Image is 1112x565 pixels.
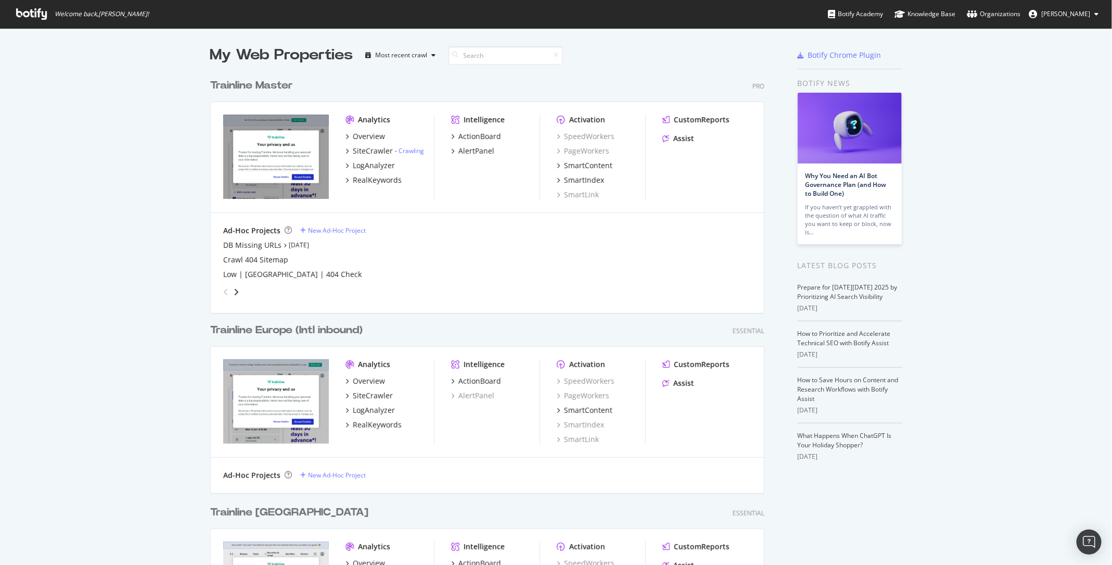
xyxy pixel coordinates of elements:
[300,226,366,235] a: New Ad-Hoc Project
[353,405,395,416] div: LogAnalyzer
[674,115,730,125] div: CustomReports
[210,45,353,66] div: My Web Properties
[223,255,288,265] a: Crawl 404 Sitemap
[346,131,385,142] a: Overview
[451,376,501,386] a: ActionBoard
[662,378,694,388] a: Assist
[674,542,730,552] div: CustomReports
[353,131,385,142] div: Overview
[223,240,282,250] a: DB Missing URLs
[798,304,902,313] div: [DATE]
[557,190,599,200] a: SmartLink
[557,131,615,142] div: SpeedWorkers
[662,359,730,370] a: CustomReports
[458,131,501,142] div: ActionBoard
[210,78,293,93] div: Trainline Master
[798,50,881,60] a: Botify Chrome Plugin
[346,175,402,185] a: RealKeywords
[798,452,902,461] div: [DATE]
[223,269,362,280] a: Low | [GEOGRAPHIC_DATA] | 404 Check
[346,376,385,386] a: Overview
[673,378,694,388] div: Assist
[55,10,149,18] span: Welcome back, [PERSON_NAME] !
[569,359,605,370] div: Activation
[798,406,902,415] div: [DATE]
[1041,9,1090,18] span: David Lewis
[894,9,955,19] div: Knowledge Base
[358,359,390,370] div: Analytics
[662,115,730,125] a: CustomReports
[451,391,494,401] a: AlertPanel
[674,359,730,370] div: CustomReports
[353,391,393,401] div: SiteCrawler
[798,93,902,164] img: Why You Need an AI Bot Governance Plan (and How to Build One)
[798,350,902,359] div: [DATE]
[569,115,605,125] div: Activation
[464,359,505,370] div: Intelligence
[346,391,393,401] a: SiteCrawler
[308,226,366,235] div: New Ad-Hoc Project
[673,133,694,144] div: Assist
[223,470,280,481] div: Ad-Hoc Projects
[449,46,563,65] input: Search
[300,471,366,480] a: New Ad-Hoc Project
[210,323,363,338] div: Trainline Europe (Intl inbound)
[798,78,902,89] div: Botify news
[798,329,891,347] a: How to Prioritize and Accelerate Technical SEO with Botify Assist
[464,542,505,552] div: Intelligence
[210,323,367,338] a: Trainline Europe (Intl inbound)
[210,505,368,520] div: Trainline [GEOGRAPHIC_DATA]
[828,9,883,19] div: Botify Academy
[346,146,424,156] a: SiteCrawler- Crawling
[806,203,894,236] div: If you haven’t yet grappled with the question of what AI traffic you want to keep or block, now is…
[210,505,373,520] a: Trainline [GEOGRAPHIC_DATA]
[557,175,604,185] a: SmartIndex
[362,47,440,64] button: Most recent crawl
[210,78,297,93] a: Trainline Master
[346,405,395,416] a: LogAnalyzer
[376,52,428,58] div: Most recent crawl
[557,434,599,445] a: SmartLink
[662,542,730,552] a: CustomReports
[358,115,390,125] div: Analytics
[557,146,609,156] a: PageWorkers
[395,146,424,155] div: -
[223,115,329,199] img: https://www.thetrainline.com
[798,431,892,449] a: What Happens When ChatGPT Is Your Holiday Shopper?
[464,115,505,125] div: Intelligence
[399,146,424,155] a: Crawling
[806,171,887,198] a: Why You Need an AI Bot Governance Plan (and How to Build One)
[967,9,1020,19] div: Organizations
[289,241,309,249] a: [DATE]
[358,542,390,552] div: Analytics
[662,133,694,144] a: Assist
[752,82,764,91] div: Pro
[458,376,501,386] div: ActionBoard
[808,50,881,60] div: Botify Chrome Plugin
[353,146,393,156] div: SiteCrawler
[353,175,402,185] div: RealKeywords
[564,405,612,416] div: SmartContent
[733,509,764,518] div: Essential
[346,160,395,171] a: LogAnalyzer
[564,175,604,185] div: SmartIndex
[451,146,494,156] a: AlertPanel
[353,160,395,171] div: LogAnalyzer
[557,405,612,416] a: SmartContent
[451,131,501,142] a: ActionBoard
[564,160,612,171] div: SmartContent
[557,420,604,430] div: SmartIndex
[346,420,402,430] a: RealKeywords
[219,284,233,300] div: angle-left
[223,225,280,236] div: Ad-Hoc Projects
[1077,530,1102,555] div: Open Intercom Messenger
[557,160,612,171] a: SmartContent
[557,376,615,386] div: SpeedWorkers
[557,391,609,401] a: PageWorkers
